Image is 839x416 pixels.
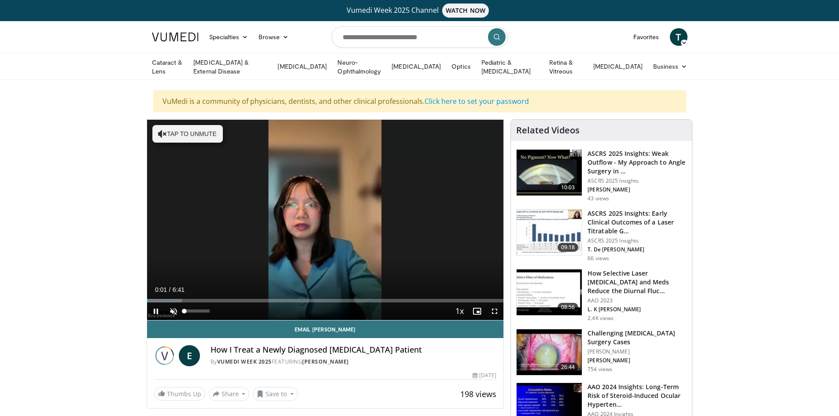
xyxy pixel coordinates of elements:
a: Cataract & Lens [147,58,188,76]
img: Vumedi Week 2025 [154,345,175,366]
h4: Related Videos [516,125,580,136]
h3: ASCRS 2025 Insights: Weak Outflow - My Approach to Angle Surgery in … [588,149,687,176]
div: VuMedi is a community of physicians, dentists, and other clinical professionals. [153,90,686,112]
h3: How Selective Laser [MEDICAL_DATA] and Meds Reduce the Diurnal Fluc… [588,269,687,295]
span: 0:01 [155,286,167,293]
a: Optics [446,58,476,75]
button: Playback Rate [451,302,468,320]
span: 26:44 [558,363,579,372]
a: [PERSON_NAME] [302,358,349,365]
a: E [179,345,200,366]
span: 198 views [460,389,496,399]
img: VuMedi Logo [152,33,199,41]
a: Browse [253,28,294,46]
a: Retina & Vitreous [544,58,588,76]
a: 09:18 ASCRS 2025 Insights: Early Clinical Outcomes of a Laser Titratable G… ASCRS 2025 Insights T... [516,209,687,262]
a: Pediatric & [MEDICAL_DATA] [476,58,544,76]
a: [MEDICAL_DATA] [588,58,648,75]
input: Search topics, interventions [332,26,508,48]
img: 05a6f048-9eed-46a7-93e1-844e43fc910c.150x105_q85_crop-smart_upscale.jpg [517,329,582,375]
p: AAO 2023 [588,297,687,304]
a: Email [PERSON_NAME] [147,320,504,338]
a: T [670,28,687,46]
a: Specialties [204,28,254,46]
button: Enable picture-in-picture mode [468,302,486,320]
img: b8bf30ca-3013-450f-92b0-de11c61660f8.150x105_q85_crop-smart_upscale.jpg [517,210,582,255]
a: [MEDICAL_DATA] & External Disease [188,58,272,76]
p: 43 views [588,195,609,202]
p: 754 views [588,366,612,373]
a: Favorites [628,28,665,46]
a: Vumedi Week 2025 ChannelWATCH NOW [153,4,686,18]
h3: AAO 2024 Insights: Long-Term Risk of Steroid-Induced Ocular Hyperten… [588,383,687,409]
p: 2.4K views [588,315,614,322]
div: By FEATURING [211,358,497,366]
button: Unmute [165,302,182,320]
button: Fullscreen [486,302,503,320]
img: c4ee65f2-163e-44d3-aede-e8fb280be1de.150x105_q85_crop-smart_upscale.jpg [517,150,582,195]
span: 09:18 [558,243,579,252]
a: [MEDICAL_DATA] [272,58,332,75]
p: [PERSON_NAME] [588,186,687,193]
h3: Challenging [MEDICAL_DATA] Surgery Cases [588,329,687,346]
span: WATCH NOW [442,4,489,18]
button: Pause [147,302,165,320]
span: 08:56 [558,303,579,312]
p: L. K [PERSON_NAME] [588,306,687,313]
button: Share [209,387,250,401]
button: Save to [253,387,298,401]
video-js: Video Player [147,120,504,320]
button: Tap to unmute [152,125,223,143]
a: Click here to set your password [425,96,529,106]
a: Business [648,58,693,75]
div: [DATE] [473,372,496,379]
a: 08:56 How Selective Laser [MEDICAL_DATA] and Meds Reduce the Diurnal Fluc… AAO 2023 L. K [PERSON_... [516,269,687,322]
span: / [169,286,171,293]
p: 66 views [588,255,609,262]
a: Neuro-Ophthalmology [332,58,386,76]
span: 6:41 [173,286,185,293]
p: ASCRS 2025 Insights [588,237,687,244]
h3: ASCRS 2025 Insights: Early Clinical Outcomes of a Laser Titratable G… [588,209,687,236]
a: Thumbs Up [154,387,205,401]
a: [MEDICAL_DATA] [386,58,446,75]
a: 26:44 Challenging [MEDICAL_DATA] Surgery Cases [PERSON_NAME] [PERSON_NAME] 754 views [516,329,687,376]
p: [PERSON_NAME] [588,357,687,364]
img: 420b1191-3861-4d27-8af4-0e92e58098e4.150x105_q85_crop-smart_upscale.jpg [517,269,582,315]
span: 10:03 [558,183,579,192]
h4: How I Treat a Newly Diagnosed [MEDICAL_DATA] Patient [211,345,497,355]
a: 10:03 ASCRS 2025 Insights: Weak Outflow - My Approach to Angle Surgery in … ASCRS 2025 Insights [... [516,149,687,202]
a: Vumedi Week 2025 [217,358,272,365]
p: ASCRS 2025 Insights [588,177,687,184]
p: [PERSON_NAME] [588,348,687,355]
p: T. De [PERSON_NAME] [588,246,687,253]
div: Volume Level [185,309,210,313]
div: Progress Bar [147,299,504,302]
